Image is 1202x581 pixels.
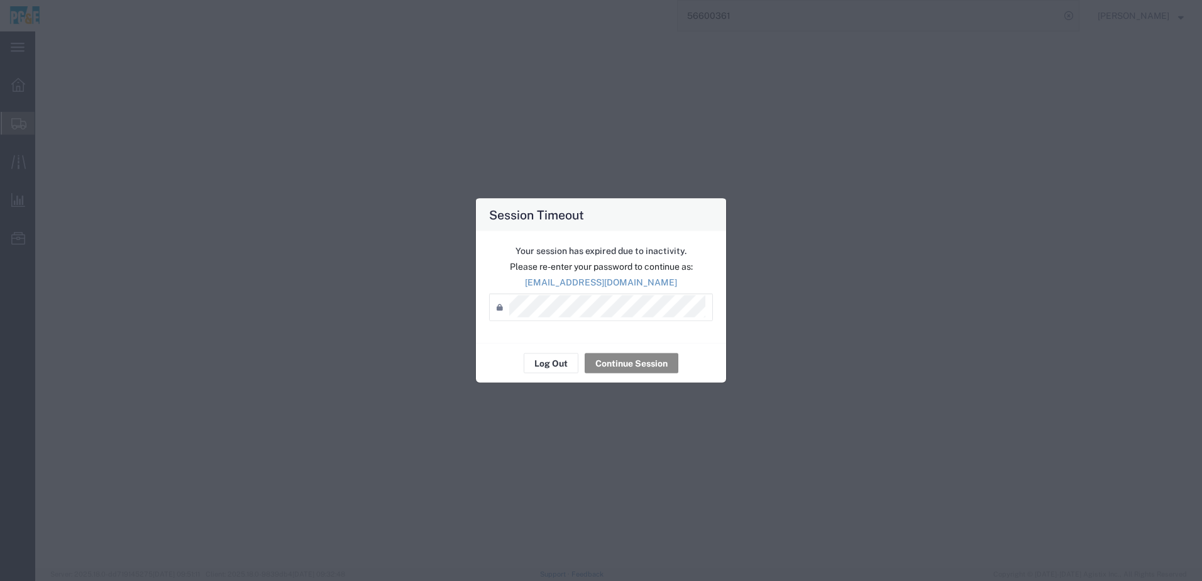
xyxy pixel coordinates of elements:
[489,206,584,224] h4: Session Timeout
[489,245,713,258] p: Your session has expired due to inactivity.
[489,260,713,274] p: Please re-enter your password to continue as:
[489,276,713,289] p: [EMAIL_ADDRESS][DOMAIN_NAME]
[585,353,678,373] button: Continue Session
[524,353,578,373] button: Log Out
